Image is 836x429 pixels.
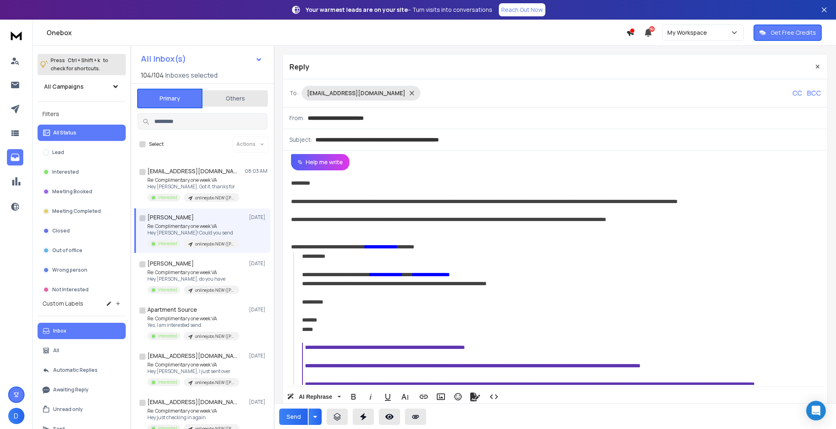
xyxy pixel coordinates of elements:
p: Reach Out Now [501,6,543,14]
strong: Your warmest leads are on your site [306,6,408,13]
p: Re: Complimentary one week VA [147,177,239,183]
p: Interested [158,333,177,339]
p: Reply [289,61,309,72]
span: 50 [649,26,655,32]
h1: [EMAIL_ADDRESS][DOMAIN_NAME] [147,352,237,360]
button: Underline (Ctrl+U) [380,389,396,405]
p: Not Interested [52,286,89,293]
p: [DATE] [249,399,267,405]
h1: Onebox [47,28,626,38]
p: Interested [158,379,177,385]
p: [DATE] [249,214,267,221]
button: Awaiting Reply [38,382,126,398]
button: Insert Image (Ctrl+P) [433,389,449,405]
button: Automatic Replies [38,362,126,378]
button: Send [279,409,308,425]
h1: All Inbox(s) [141,55,186,63]
p: [DATE] [249,306,267,313]
label: Select [149,141,164,147]
button: Signature [467,389,483,405]
p: Meeting Completed [52,208,101,214]
h1: All Campaigns [44,83,84,91]
p: 08:03 AM [245,168,267,174]
p: [DATE] [249,353,267,359]
h3: Filters [38,108,126,120]
button: Primary [137,89,202,108]
p: All Status [53,130,76,136]
p: Meeting Booked [52,188,92,195]
p: Unread only [53,406,83,413]
p: Re: Complimentary one week VA [147,362,239,368]
button: More Text [397,389,413,405]
p: Yes, I am interested send [147,322,239,328]
button: Interested [38,164,126,180]
p: Hey [PERSON_NAME], do you have [147,276,239,282]
a: Reach Out Now [499,3,545,16]
button: Get Free Credits [754,25,822,41]
button: All Status [38,125,126,141]
p: CC [792,88,802,98]
button: Inbox [38,323,126,339]
p: Get Free Credits [771,29,816,37]
p: Interested [158,287,177,293]
p: Re: Complimentary one week VA [147,223,239,230]
p: All [53,347,59,354]
p: Lead [52,149,64,156]
p: Inbox [53,328,67,334]
button: D [8,408,24,424]
p: Hey [PERSON_NAME], Got it, thanks for [147,183,239,190]
button: Out of office [38,242,126,259]
p: onlinejobs NEW ([PERSON_NAME] add to this one) [195,287,234,293]
button: Italic (Ctrl+I) [363,389,378,405]
div: Open Intercom Messenger [806,401,826,420]
button: Bold (Ctrl+B) [346,389,361,405]
button: Meeting Completed [38,203,126,219]
h3: Inboxes selected [165,70,218,80]
h1: Apartment Source [147,306,197,314]
p: Out of office [52,247,82,254]
h1: [PERSON_NAME] [147,259,194,268]
p: Awaiting Reply [53,387,89,393]
span: AI Rephrase [297,393,334,400]
button: Unread only [38,401,126,418]
button: Code View [486,389,502,405]
p: Hey [PERSON_NAME]! Could you send [147,230,239,236]
button: Closed [38,223,126,239]
p: BCC [807,88,821,98]
p: My Workspace [667,29,710,37]
p: Interested [158,194,177,201]
p: – Turn visits into conversations [306,6,492,14]
p: Wrong person [52,267,87,273]
button: All [38,342,126,359]
button: Lead [38,144,126,161]
p: From: [289,114,305,122]
button: All Campaigns [38,78,126,95]
p: Interested [52,169,79,175]
p: Closed [52,228,70,234]
p: Re: Complimentary one week VA [147,315,239,322]
p: Hey [PERSON_NAME], I just sent over [147,368,239,375]
h1: [EMAIL_ADDRESS][DOMAIN_NAME] [147,398,237,406]
button: Emoticons [450,389,466,405]
button: All Inbox(s) [134,51,269,67]
p: Interested [158,241,177,247]
h3: Custom Labels [42,299,83,308]
p: Automatic Replies [53,367,98,373]
img: logo [8,28,24,43]
p: onlinejobs NEW ([PERSON_NAME] add to this one) [195,195,234,201]
p: Re: Complimentary one week VA [147,408,239,414]
p: Subject: [289,136,312,144]
button: Wrong person [38,262,126,278]
h1: [EMAIL_ADDRESS][DOMAIN_NAME] [147,167,237,175]
p: Press to check for shortcuts. [51,56,108,73]
p: [EMAIL_ADDRESS][DOMAIN_NAME] [307,89,405,97]
p: Hey just checking in again [147,414,239,421]
p: [DATE] [249,260,267,267]
p: onlinejobs NEW ([PERSON_NAME] add to this one) [195,241,234,247]
button: Not Interested [38,282,126,298]
p: onlinejobs NEW ([PERSON_NAME] add to this one) [195,380,234,386]
h1: [PERSON_NAME] [147,213,194,221]
button: Insert Link (Ctrl+K) [416,389,431,405]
